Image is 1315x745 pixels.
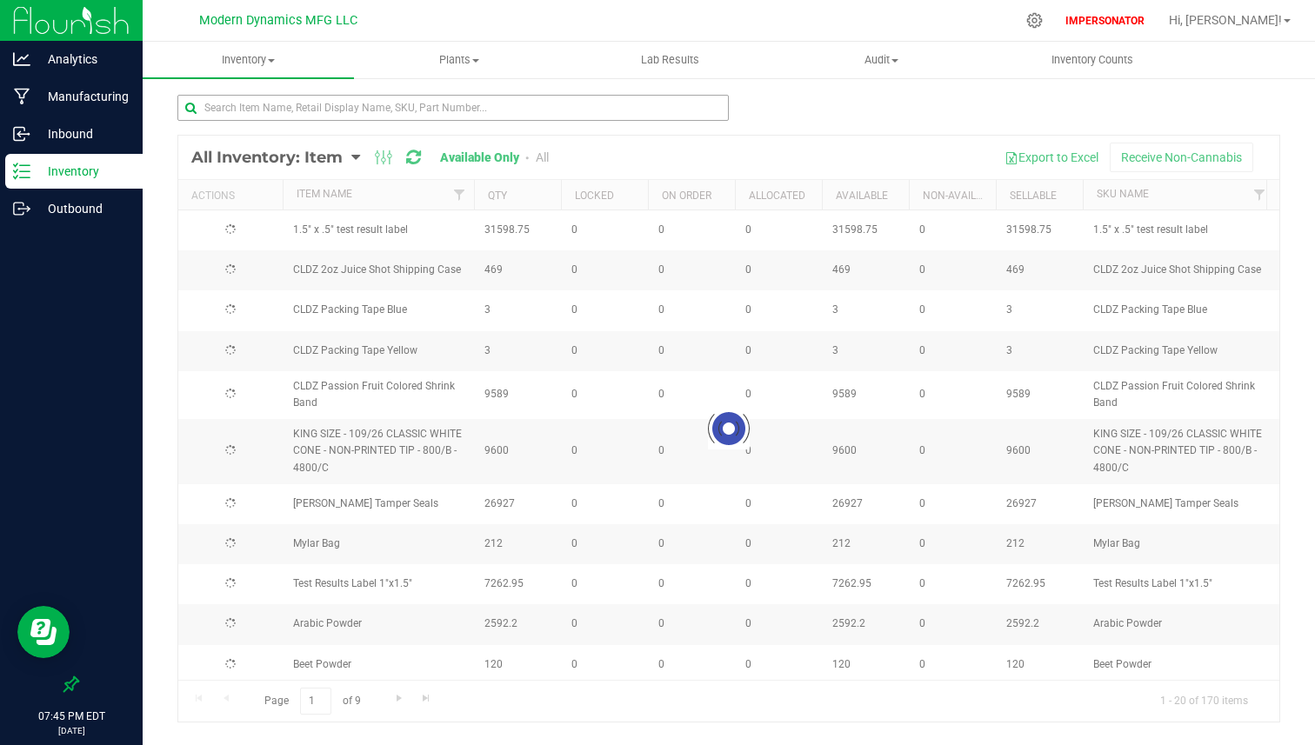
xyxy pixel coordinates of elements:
div: Manage settings [1024,12,1045,29]
p: Inbound [30,123,135,144]
p: Analytics [30,49,135,70]
p: 07:45 PM EDT [8,708,135,724]
inline-svg: Inbound [13,125,30,143]
p: [DATE] [8,724,135,737]
a: Plants [354,42,565,78]
input: Search Item Name, Retail Display Name, SKU, Part Number... [177,95,729,121]
span: Inventory Counts [1028,52,1157,68]
a: Audit [776,42,987,78]
label: Pin the sidebar to full width on large screens [63,675,80,693]
inline-svg: Outbound [13,200,30,217]
span: Hi, [PERSON_NAME]! [1169,13,1282,27]
p: IMPERSONATOR [1058,13,1151,29]
span: Inventory [143,52,354,68]
a: Inventory [143,42,354,78]
iframe: Resource center [17,606,70,658]
p: Outbound [30,198,135,219]
span: Plants [355,52,564,68]
span: Modern Dynamics MFG LLC [199,13,357,28]
a: Lab Results [564,42,776,78]
span: Lab Results [617,52,723,68]
inline-svg: Inventory [13,163,30,180]
inline-svg: Manufacturing [13,88,30,105]
span: Audit [777,52,986,68]
a: Inventory Counts [987,42,1198,78]
p: Manufacturing [30,86,135,107]
p: Inventory [30,161,135,182]
inline-svg: Analytics [13,50,30,68]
